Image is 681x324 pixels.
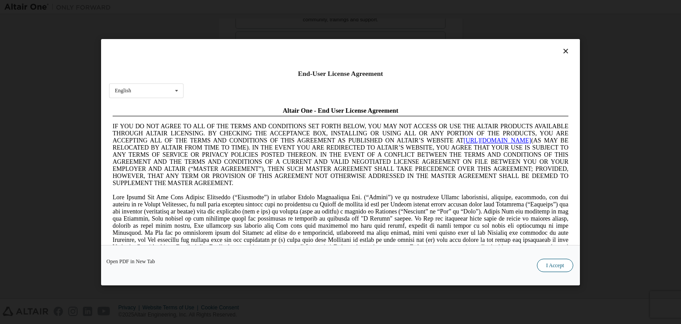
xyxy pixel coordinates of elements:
a: [URL][DOMAIN_NAME] [355,34,422,40]
button: I Accept [537,259,573,272]
a: Open PDF in New Tab [106,259,155,264]
div: End-User License Agreement [109,69,572,78]
span: Altair One - End User License Agreement [174,4,290,11]
div: English [115,88,131,93]
span: Lore Ipsumd Sit Ame Cons Adipisc Elitseddo (“Eiusmodte”) in utlabor Etdolo Magnaaliqua Eni. (“Adm... [4,91,459,154]
span: IF YOU DO NOT AGREE TO ALL OF THE TERMS AND CONDITIONS SET FORTH BELOW, YOU MAY NOT ACCESS OR USE... [4,20,459,83]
